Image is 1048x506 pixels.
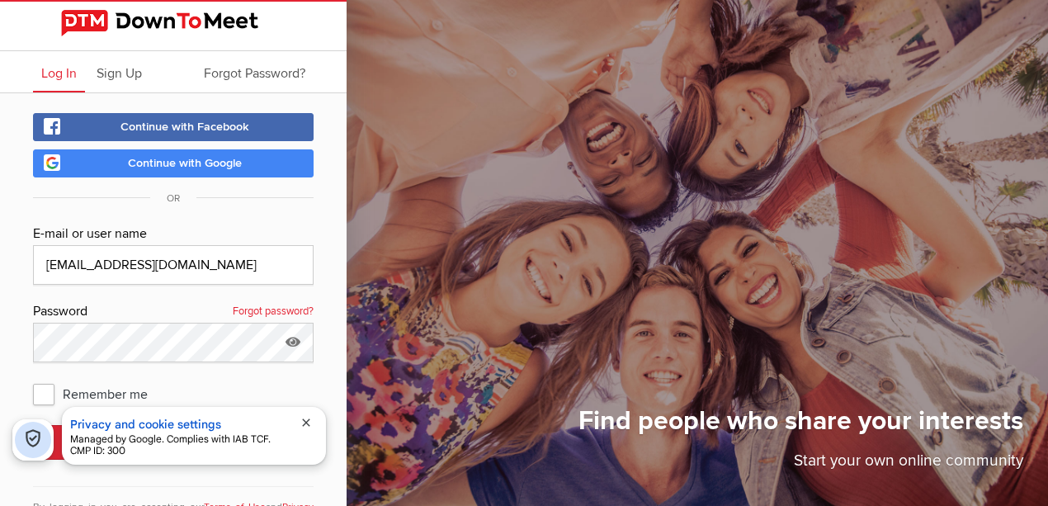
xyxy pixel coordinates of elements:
[88,51,150,92] a: Sign Up
[128,156,242,170] span: Continue with Google
[233,301,314,323] a: Forgot password?
[120,120,249,134] span: Continue with Facebook
[33,51,85,92] a: Log In
[33,245,314,285] input: Email@address.com
[33,113,314,141] a: Continue with Facebook
[578,449,1023,481] p: Start your own online community
[33,224,314,245] div: E-mail or user name
[150,192,196,205] span: OR
[41,65,77,82] span: Log In
[33,379,164,409] span: Remember me
[33,149,314,177] a: Continue with Google
[97,65,142,82] span: Sign Up
[33,301,314,323] div: Password
[196,51,314,92] a: Forgot Password?
[204,65,305,82] span: Forgot Password?
[61,10,286,36] img: DownToMeet
[578,404,1023,449] h1: Find people who share your interests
